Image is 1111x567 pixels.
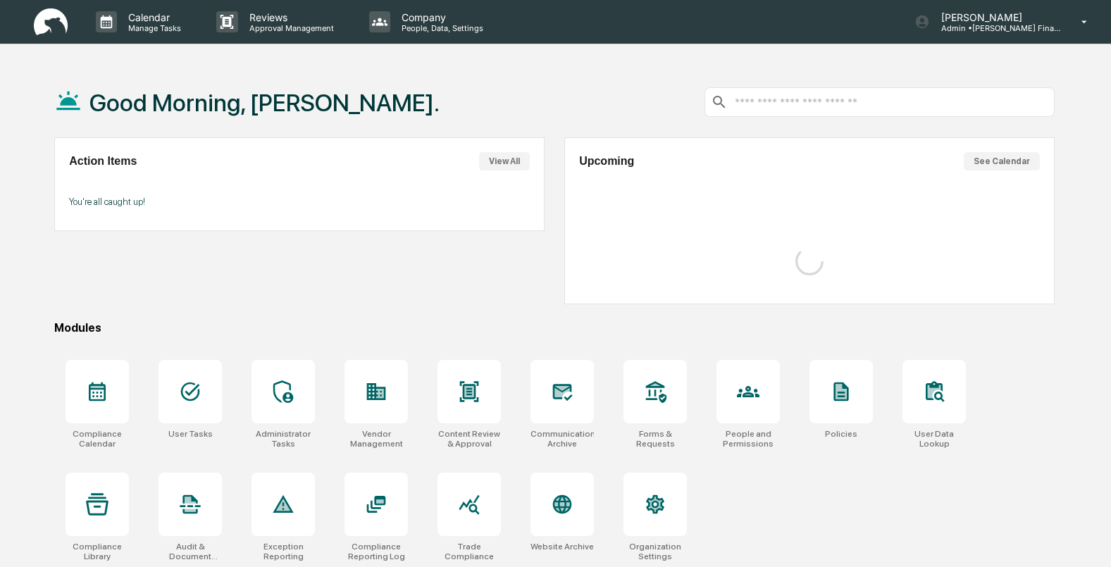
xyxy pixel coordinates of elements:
h2: Upcoming [579,155,634,168]
div: Communications Archive [530,429,594,449]
div: Modules [54,321,1054,335]
div: Forms & Requests [623,429,687,449]
p: Approval Management [238,23,341,33]
div: User Tasks [168,429,213,439]
div: Audit & Document Logs [159,542,222,561]
p: Company [390,11,490,23]
div: Content Review & Approval [437,429,501,449]
div: Compliance Reporting Log [345,542,408,561]
div: Exception Reporting [252,542,315,561]
div: Website Archive [530,542,594,552]
div: Trade Compliance [437,542,501,561]
img: logo [34,8,68,36]
p: Calendar [117,11,188,23]
h2: Action Items [69,155,137,168]
button: See Calendar [964,152,1040,170]
p: You're all caught up! [69,197,529,207]
h1: Good Morning, [PERSON_NAME]. [89,89,440,117]
button: View All [479,152,530,170]
p: [PERSON_NAME] [930,11,1061,23]
div: User Data Lookup [902,429,966,449]
p: Manage Tasks [117,23,188,33]
div: Policies [825,429,857,439]
div: People and Permissions [716,429,780,449]
p: People, Data, Settings [390,23,490,33]
p: Reviews [238,11,341,23]
div: Compliance Calendar [66,429,129,449]
p: Admin • [PERSON_NAME] Financial [930,23,1061,33]
div: Administrator Tasks [252,429,315,449]
div: Vendor Management [345,429,408,449]
div: Compliance Library [66,542,129,561]
div: Organization Settings [623,542,687,561]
